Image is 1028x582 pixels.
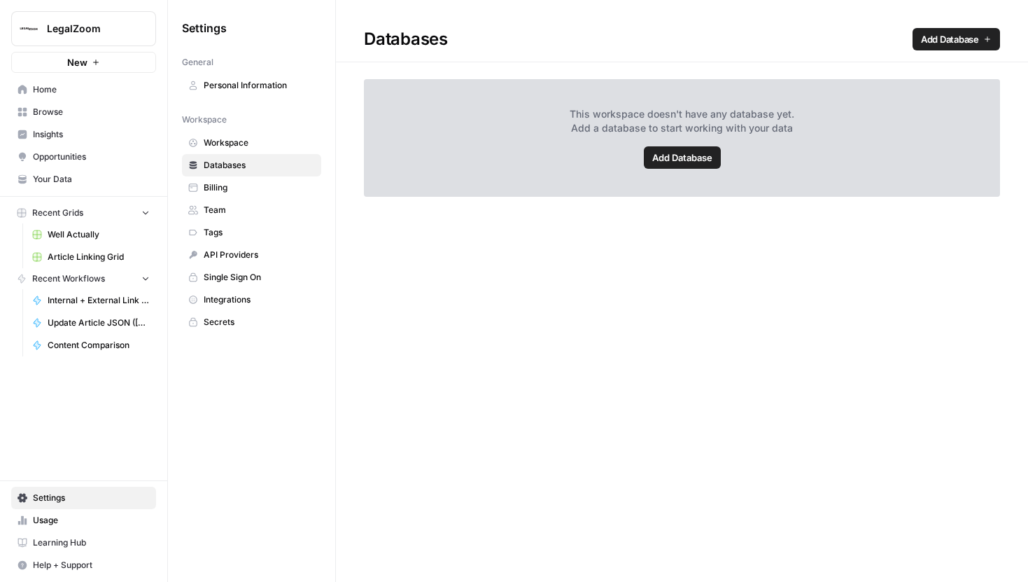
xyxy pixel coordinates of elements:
button: Recent Workflows [11,268,156,289]
span: Single Sign On [204,271,315,284]
a: Add Database [913,28,1000,50]
a: Your Data [11,168,156,190]
span: Billing [204,181,315,194]
span: Well Actually [48,228,150,241]
a: Team [182,199,321,221]
a: Opportunities [11,146,156,168]
span: Settings [182,20,227,36]
a: Add Database [644,146,721,169]
img: LegalZoom Logo [16,16,41,41]
a: Usage [11,509,156,532]
a: Settings [11,487,156,509]
a: Content Comparison [26,334,156,356]
span: Recent Workflows [32,272,105,285]
a: Workspace [182,132,321,154]
span: Recent Grids [32,207,83,219]
span: Insights [33,128,150,141]
a: Insights [11,123,156,146]
span: Content Comparison [48,339,150,352]
a: Update Article JSON ([PERSON_NAME]) [26,312,156,334]
span: Internal + External Link Addition [48,294,150,307]
span: Tags [204,226,315,239]
span: Settings [33,492,150,504]
span: New [67,55,87,69]
a: Tags [182,221,321,244]
span: Your Data [33,173,150,186]
a: Secrets [182,311,321,333]
a: Internal + External Link Addition [26,289,156,312]
a: Well Actually [26,223,156,246]
a: Databases [182,154,321,176]
a: Article Linking Grid [26,246,156,268]
span: Add Database [652,151,712,165]
a: Single Sign On [182,266,321,289]
span: Update Article JSON ([PERSON_NAME]) [48,317,150,329]
span: This workspace doesn't have any database yet. Add a database to start working with your data [570,107,794,135]
button: Recent Grids [11,202,156,223]
span: Home [33,83,150,96]
a: API Providers [182,244,321,266]
a: Browse [11,101,156,123]
span: Workspace [182,113,227,126]
span: Help + Support [33,559,150,571]
span: Usage [33,514,150,527]
a: Billing [182,176,321,199]
div: Databases [336,28,1028,50]
span: Add Database [921,32,979,46]
button: Help + Support [11,554,156,576]
span: Learning Hub [33,536,150,549]
span: Team [204,204,315,216]
span: Browse [33,106,150,118]
a: Home [11,78,156,101]
button: New [11,52,156,73]
span: General [182,56,213,69]
span: Integrations [204,293,315,306]
span: Secrets [204,316,315,328]
a: Personal Information [182,74,321,97]
a: Integrations [182,289,321,311]
span: Workspace [204,137,315,149]
a: Learning Hub [11,532,156,554]
span: Article Linking Grid [48,251,150,263]
span: Opportunities [33,151,150,163]
button: Workspace: LegalZoom [11,11,156,46]
span: Personal Information [204,79,315,92]
span: API Providers [204,249,315,261]
span: Databases [204,159,315,172]
span: LegalZoom [47,22,132,36]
